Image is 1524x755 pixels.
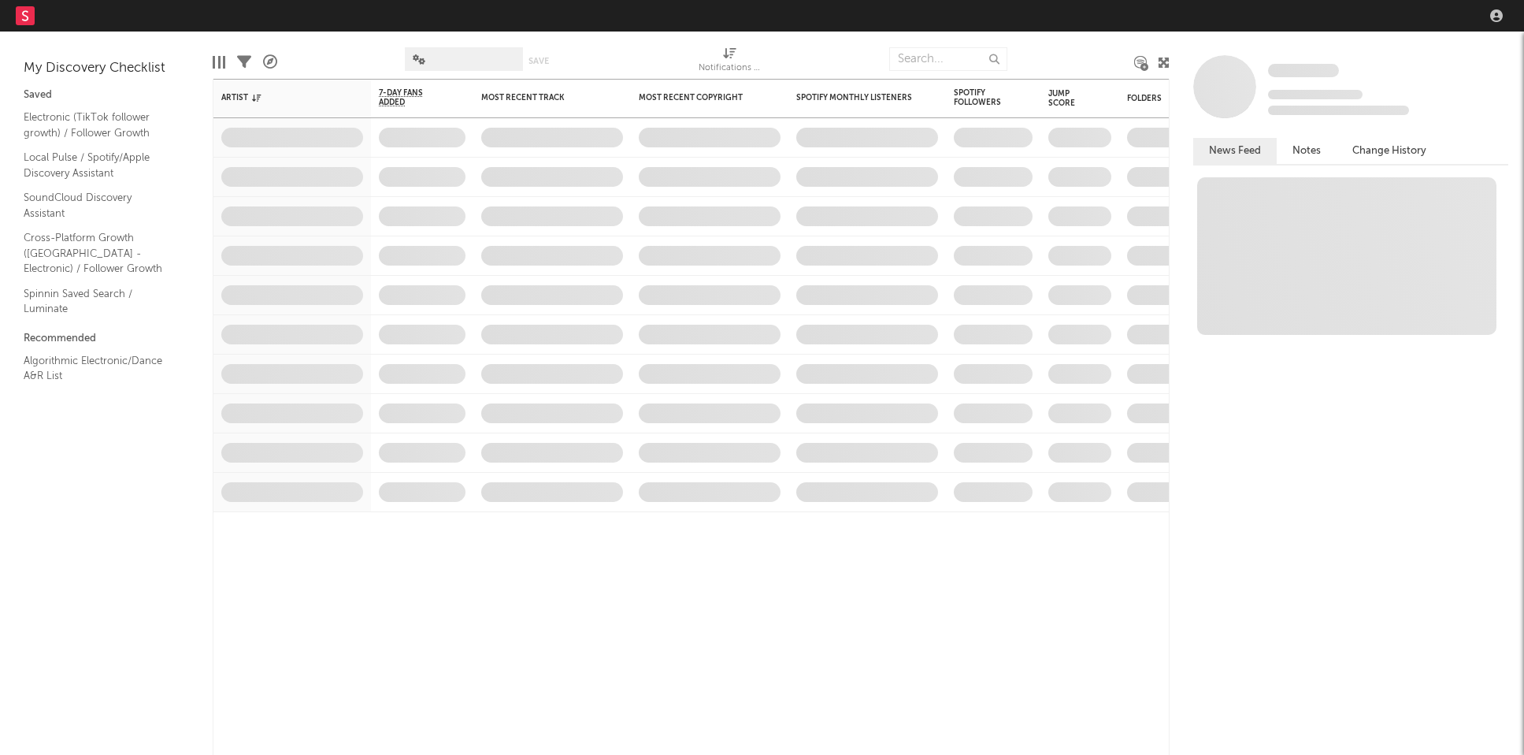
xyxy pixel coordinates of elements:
[24,229,173,277] a: Cross-Platform Growth ([GEOGRAPHIC_DATA] - Electronic) / Follower Growth
[1193,138,1277,164] button: News Feed
[1277,138,1337,164] button: Notes
[1268,64,1339,77] span: Some Artist
[1268,63,1339,79] a: Some Artist
[237,39,251,85] div: Filters
[263,39,277,85] div: A&R Pipeline
[24,149,173,181] a: Local Pulse / Spotify/Apple Discovery Assistant
[1337,138,1442,164] button: Change History
[24,59,189,78] div: My Discovery Checklist
[24,109,173,141] a: Electronic (TikTok follower growth) / Follower Growth
[528,57,549,65] button: Save
[699,59,762,78] div: Notifications (Artist)
[889,47,1007,71] input: Search...
[1048,89,1088,108] div: Jump Score
[796,93,914,102] div: Spotify Monthly Listeners
[481,93,599,102] div: Most Recent Track
[24,352,173,385] a: Algorithmic Electronic/Dance A&R List
[24,86,189,105] div: Saved
[1268,106,1409,115] span: 0 fans last week
[213,39,225,85] div: Edit Columns
[24,189,173,221] a: SoundCloud Discovery Assistant
[954,88,1009,107] div: Spotify Followers
[1127,94,1245,103] div: Folders
[379,88,442,107] span: 7-Day Fans Added
[221,93,339,102] div: Artist
[639,93,757,102] div: Most Recent Copyright
[24,329,189,348] div: Recommended
[24,285,173,318] a: Spinnin Saved Search / Luminate
[699,39,762,85] div: Notifications (Artist)
[1268,90,1363,99] span: Tracking Since: [DATE]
